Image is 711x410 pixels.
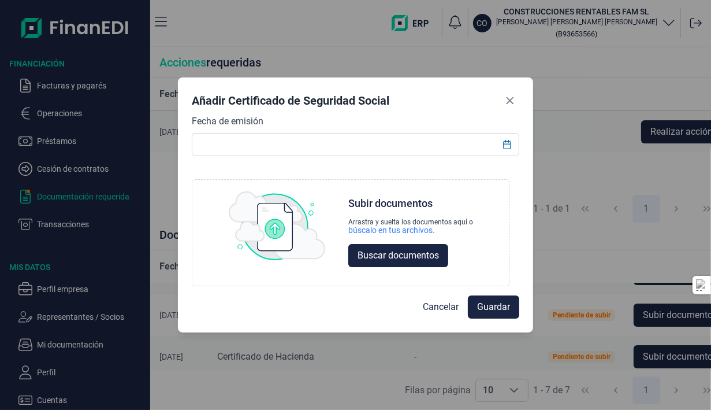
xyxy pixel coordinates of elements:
button: Choose Date [497,134,519,155]
span: Buscar documentos [358,249,439,263]
span: Guardar [477,300,510,314]
div: búscalo en tus archivos. [348,226,473,235]
button: Close [501,91,519,110]
div: Añadir Certificado de Seguridad Social [192,93,389,109]
button: Buscar documentos [348,244,448,267]
div: Arrastra y suelta los documentos aquí o [348,219,473,226]
div: búscalo en tus archivos. [348,226,435,235]
label: Fecha de emisión [192,114,263,128]
button: Cancelar [414,296,468,319]
button: Guardar [468,296,519,319]
img: upload img [229,191,326,261]
div: Subir documentos [348,198,433,209]
span: Cancelar [423,300,459,314]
